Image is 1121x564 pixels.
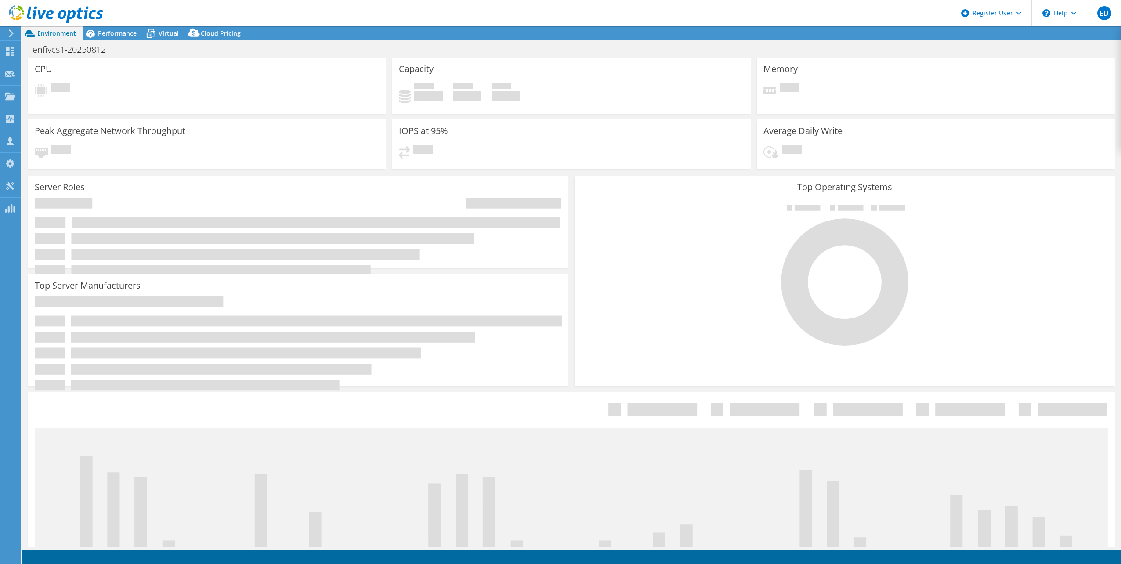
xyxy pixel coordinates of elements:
[1042,9,1050,17] svg: \n
[492,83,511,91] span: Total
[29,45,119,54] h1: enfivcs1-20250812
[98,29,137,37] span: Performance
[51,83,70,94] span: Pending
[763,64,798,74] h3: Memory
[399,126,448,136] h3: IOPS at 95%
[413,145,433,156] span: Pending
[1097,6,1111,20] span: ED
[453,91,481,101] h4: 0 GiB
[782,145,802,156] span: Pending
[201,29,241,37] span: Cloud Pricing
[51,145,71,156] span: Pending
[414,91,443,101] h4: 0 GiB
[37,29,76,37] span: Environment
[763,126,843,136] h3: Average Daily Write
[780,83,799,94] span: Pending
[159,29,179,37] span: Virtual
[492,91,520,101] h4: 0 GiB
[35,182,85,192] h3: Server Roles
[453,83,473,91] span: Free
[35,281,141,290] h3: Top Server Manufacturers
[581,182,1108,192] h3: Top Operating Systems
[35,64,52,74] h3: CPU
[414,83,434,91] span: Used
[399,64,434,74] h3: Capacity
[35,126,185,136] h3: Peak Aggregate Network Throughput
